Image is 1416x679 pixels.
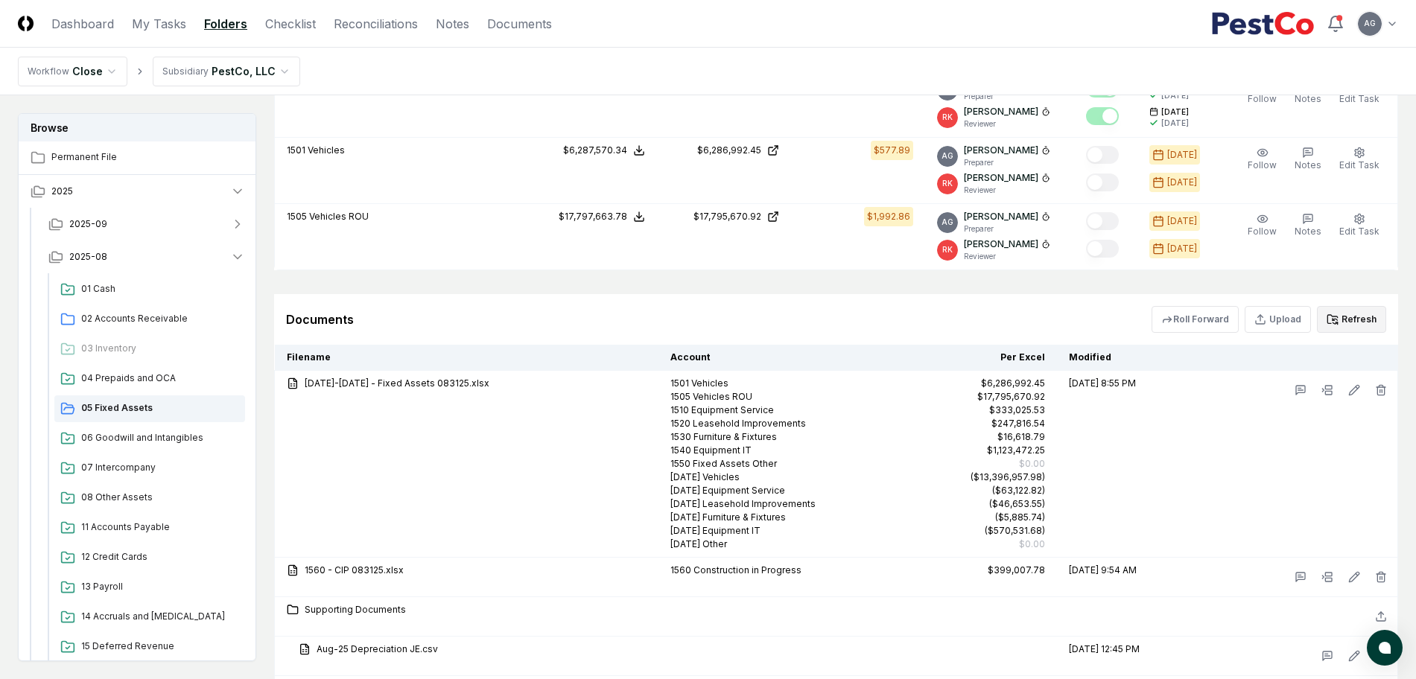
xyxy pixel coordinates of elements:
[299,643,647,656] a: Aug-25 Depreciation JE.csv
[670,417,912,430] div: 1520 Leasehold Improvements
[287,144,305,156] span: 1501
[964,105,1038,118] p: [PERSON_NAME]
[977,390,1045,404] div: $17,795,670.92
[1336,210,1382,241] button: Edit Task
[1167,214,1197,228] div: [DATE]
[1167,148,1197,162] div: [DATE]
[1336,144,1382,175] button: Edit Task
[1019,538,1045,551] div: $0.00
[964,251,1050,262] p: Reviewer
[1339,93,1380,104] span: Edit Task
[265,15,316,33] a: Checklist
[54,366,245,392] a: 04 Prepaids and OCA
[1161,90,1189,101] div: [DATE]
[1152,306,1239,333] button: Roll Forward
[1019,457,1045,471] div: $0.00
[1292,210,1324,241] button: Notes
[81,610,239,623] span: 14 Accruals and OCL
[1161,118,1189,129] div: [DATE]
[988,564,1045,577] div: $399,007.78
[1057,345,1205,371] th: Modified
[670,377,912,390] div: 1501 Vehicles
[1167,242,1197,255] div: [DATE]
[981,377,1045,390] div: $6,286,992.45
[670,457,912,471] div: 1550 Fixed Assets Other
[18,16,34,31] img: Logo
[275,345,658,371] th: Filename
[693,210,761,223] div: $17,795,670.92
[81,401,239,415] span: 05 Fixed Assets
[1086,146,1119,164] button: Mark complete
[51,15,114,33] a: Dashboard
[334,15,418,33] a: Reconciliations
[670,564,912,577] div: 1560 Construction in Progress
[309,211,369,222] span: Vehicles ROU
[670,511,912,524] div: [DATE] Furniture & Fixtures
[1167,176,1197,189] div: [DATE]
[436,15,469,33] a: Notes
[1339,226,1380,237] span: Edit Task
[54,395,245,422] a: 05 Fixed Assets
[1364,18,1376,29] span: AG
[1356,10,1383,37] button: AG
[697,144,761,157] div: $6,286,992.45
[36,208,257,240] button: 2025-09
[287,564,647,577] a: 1560 - CIP 083125.xlsx
[81,640,239,653] span: 15 Deferred Revenue
[964,157,1050,168] p: Preparer
[669,210,779,223] a: $17,795,670.92
[670,471,912,484] div: [DATE] Vehicles
[964,91,1050,102] p: Preparer
[487,15,552,33] a: Documents
[81,520,239,534] span: 11 Accounts Payable
[942,178,953,189] span: RK
[1211,12,1315,36] img: PestCo logo
[559,210,627,223] div: $17,797,663.78
[162,65,209,78] div: Subsidiary
[658,345,924,371] th: Account
[36,240,257,273] button: 2025-08
[1367,630,1403,666] button: atlas-launcher
[1295,93,1321,104] span: Notes
[286,310,354,328] div: Documents
[54,336,245,363] a: 03 Inventory
[1245,210,1280,241] button: Follow
[1248,159,1277,170] span: Follow
[563,144,645,157] button: $6,287,570.34
[669,144,779,157] a: $6,286,992.45
[964,185,1050,196] p: Reviewer
[69,217,107,231] span: 2025-09
[54,634,245,660] a: 15 Deferred Revenue
[287,603,647,616] a: Supporting Documents
[1248,93,1277,104] span: Follow
[287,211,307,222] span: 1505
[54,604,245,631] a: 14 Accruals and [MEDICAL_DATA]
[942,217,953,228] span: AG
[964,210,1038,223] p: [PERSON_NAME]
[81,431,239,444] span: 06 Goodwill and Intangibles
[81,580,239,593] span: 13 Payroll
[1086,173,1119,191] button: Mark complete
[81,312,239,325] span: 02 Accounts Receivable
[867,210,910,223] div: $1,992.86
[287,377,647,390] a: [DATE]-[DATE] - Fixed Assets 083125.xlsx
[923,345,1057,371] th: Per Excel
[54,276,245,303] a: 01 Cash
[28,65,69,78] div: Workflow
[81,491,239,504] span: 08 Other Assets
[204,15,247,33] a: Folders
[19,114,255,141] h3: Browse
[132,15,186,33] a: My Tasks
[54,425,245,452] a: 06 Goodwill and Intangibles
[81,372,239,385] span: 04 Prepaids and OCA
[942,112,953,123] span: RK
[69,250,107,264] span: 2025-08
[1292,144,1324,175] button: Notes
[54,574,245,601] a: 13 Payroll
[1295,226,1321,237] span: Notes
[1245,144,1280,175] button: Follow
[964,223,1050,235] p: Preparer
[18,57,300,86] nav: breadcrumb
[1057,558,1205,597] td: [DATE] 9:54 AM
[1161,106,1189,118] span: [DATE]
